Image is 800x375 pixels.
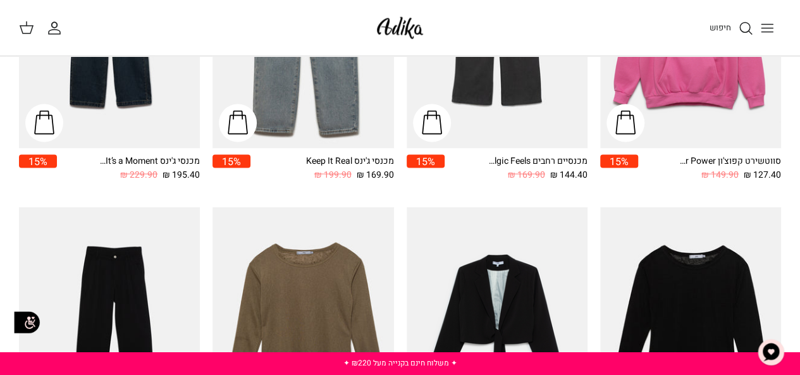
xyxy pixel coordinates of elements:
[99,154,200,168] div: מכנסי ג'ינס It’s a Moment גזרה רחבה | BAGGY
[57,154,200,181] a: מכנסי ג'ינס It’s a Moment גזרה רחבה | BAGGY 195.40 ₪ 229.90 ₪
[710,20,753,35] a: חיפוש
[710,21,731,33] span: חיפוש
[9,305,44,340] img: accessibility_icon02.svg
[600,154,638,181] a: 15%
[212,154,250,181] a: 15%
[163,168,200,181] span: 195.40 ₪
[250,154,393,181] a: מכנסי ג'ינס Keep It Real 169.90 ₪ 199.90 ₪
[19,154,57,181] a: 15%
[47,20,67,35] a: החשבון שלי
[638,154,781,181] a: סווטשירט קפוצ'ון Star Power אוברסייז 127.40 ₪ 149.90 ₪
[550,168,588,181] span: 144.40 ₪
[744,168,781,181] span: 127.40 ₪
[212,154,250,168] span: 15%
[680,154,781,168] div: סווטשירט קפוצ'ון Star Power אוברסייז
[600,154,638,168] span: 15%
[701,168,739,181] span: 149.90 ₪
[407,154,445,181] a: 15%
[293,154,394,168] div: מכנסי ג'ינס Keep It Real
[508,168,545,181] span: 169.90 ₪
[314,168,352,181] span: 199.90 ₪
[486,154,588,168] div: מכנסיים רחבים Nostalgic Feels קורדרוי
[753,14,781,42] button: Toggle menu
[407,154,445,168] span: 15%
[19,154,57,168] span: 15%
[357,168,394,181] span: 169.90 ₪
[445,154,588,181] a: מכנסיים רחבים Nostalgic Feels קורדרוי 144.40 ₪ 169.90 ₪
[373,13,427,42] img: Adika IL
[343,357,457,369] a: ✦ משלוח חינם בקנייה מעל ₪220 ✦
[120,168,157,181] span: 229.90 ₪
[752,333,790,371] button: צ'אט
